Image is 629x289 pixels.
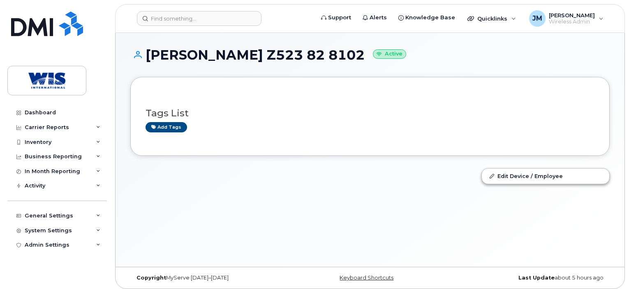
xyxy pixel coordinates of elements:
strong: Copyright [136,275,166,281]
a: Edit Device / Employee [482,169,609,183]
strong: Last Update [518,275,555,281]
h3: Tags List [146,108,594,118]
a: Keyboard Shortcuts [340,275,393,281]
h1: [PERSON_NAME] Z523 82 8102 [130,48,610,62]
a: Add tags [146,122,187,132]
small: Active [373,49,406,59]
div: about 5 hours ago [450,275,610,281]
div: MyServe [DATE]–[DATE] [130,275,290,281]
